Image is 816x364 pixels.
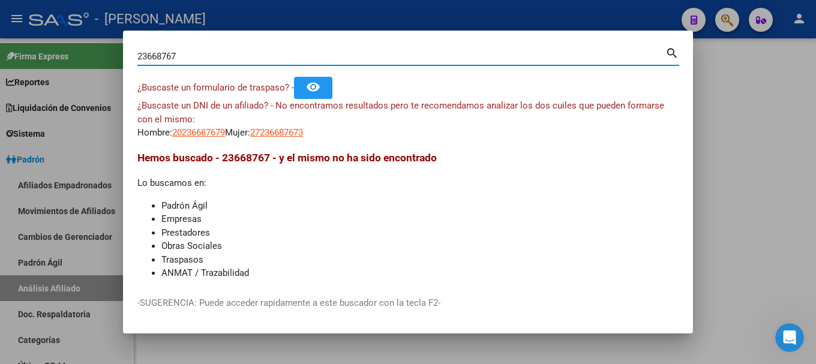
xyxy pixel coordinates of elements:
iframe: Intercom live chat [775,323,804,352]
li: ANMAT / Trazabilidad [161,266,679,280]
div: Hombre: Mujer: [137,99,679,140]
li: Prestadores [161,226,679,240]
span: Hemos buscado - 23668767 - y el mismo no ha sido encontrado [137,152,437,164]
span: 20236687679 [172,127,225,138]
span: ¿Buscaste un formulario de traspaso? - [137,82,294,93]
mat-icon: search [665,45,679,59]
p: -SUGERENCIA: Puede acceder rapidamente a este buscador con la tecla F2- [137,296,679,310]
li: Obras Sociales [161,239,679,253]
span: ¿Buscaste un DNI de un afiliado? - No encontramos resultados pero te recomendamos analizar los do... [137,100,664,125]
li: Empresas [161,212,679,226]
li: Traspasos [161,253,679,267]
li: Traspasos Direccion [161,280,679,294]
li: Padrón Ágil [161,199,679,213]
div: Lo buscamos en: [137,150,679,293]
mat-icon: remove_red_eye [306,80,320,94]
span: 27236687673 [250,127,303,138]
